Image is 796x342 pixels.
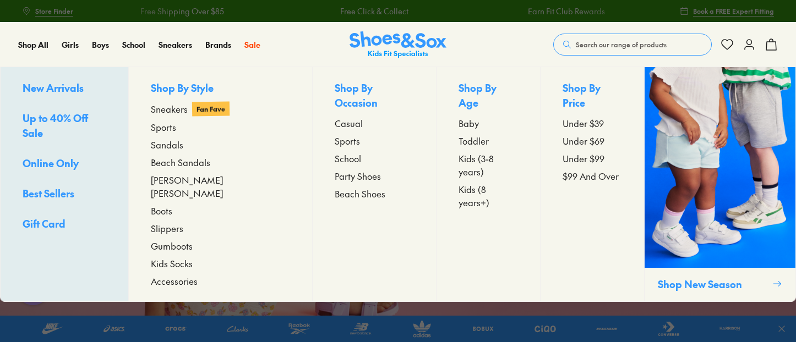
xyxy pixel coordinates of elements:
[645,67,795,268] img: SNS_WEBASSETS_CollectionHero_ShopAll_1280x1600_6bdd8012-3a9d-4a11-8822-f7041dfd8577.png
[335,187,385,200] span: Beach Shoes
[563,117,622,130] a: Under $39
[151,204,290,217] a: Boots
[340,5,408,17] a: Free Click & Collect
[151,102,188,115] span: Sneakers
[151,222,290,235] a: Slippers
[335,80,414,112] p: Shop By Occasion
[151,257,290,270] a: Kids Socks
[23,186,106,203] a: Best Sellers
[658,277,768,291] p: Shop New Season
[159,39,192,50] span: Sneakers
[459,117,518,130] a: Baby
[151,102,290,116] a: Sneakers Fan Fave
[23,216,106,233] a: Gift Card
[563,152,604,165] span: Under $99
[335,134,360,147] span: Sports
[680,1,774,21] a: Book a FREE Expert Fitting
[23,186,74,200] span: Best Sellers
[122,39,145,50] span: School
[151,239,290,252] a: Gumboots
[563,134,604,147] span: Under $69
[18,39,48,51] a: Shop All
[335,187,414,200] a: Beach Shoes
[151,156,210,169] span: Beach Sandals
[335,169,381,183] span: Party Shoes
[459,117,479,130] span: Baby
[35,6,73,16] span: Store Finder
[62,39,79,50] span: Girls
[335,152,414,165] a: School
[244,39,260,51] a: Sale
[23,81,84,95] span: New Arrivals
[23,80,106,97] a: New Arrivals
[459,80,518,112] p: Shop By Age
[122,39,145,51] a: School
[563,134,622,147] a: Under $69
[192,101,230,116] p: Fan Fave
[553,34,712,56] button: Search our range of products
[335,117,414,130] a: Casual
[563,80,622,112] p: Shop By Price
[459,134,489,147] span: Toddler
[563,117,604,130] span: Under $39
[527,5,604,17] a: Earn Fit Club Rewards
[151,80,290,97] p: Shop By Style
[62,39,79,51] a: Girls
[350,31,446,58] a: Shoes & Sox
[22,1,73,21] a: Store Finder
[140,5,223,17] a: Free Shipping Over $85
[335,117,363,130] span: Casual
[205,39,231,51] a: Brands
[151,204,172,217] span: Boots
[23,111,88,140] span: Up to 40% Off Sale
[350,31,446,58] img: SNS_Logo_Responsive.svg
[151,239,193,252] span: Gumboots
[644,67,795,301] a: Shop New Season
[18,39,48,50] span: Shop All
[92,39,109,51] a: Boys
[576,40,667,49] span: Search our range of products
[693,6,774,16] span: Book a FREE Expert Fitting
[459,152,518,178] a: Kids (3-8 years)
[563,169,619,183] span: $99 And Over
[151,138,290,151] a: Sandals
[92,39,109,50] span: Boys
[23,156,106,173] a: Online Only
[159,39,192,51] a: Sneakers
[244,39,260,50] span: Sale
[151,222,183,235] span: Slippers
[151,274,290,288] a: Accessories
[151,257,193,270] span: Kids Socks
[459,134,518,147] a: Toddler
[23,217,66,230] span: Gift Card
[459,183,518,209] a: Kids (8 years+)
[151,274,198,288] span: Accessories
[6,4,39,37] button: Open gorgias live chat
[335,152,361,165] span: School
[151,156,290,169] a: Beach Sandals
[563,152,622,165] a: Under $99
[23,111,106,142] a: Up to 40% Off Sale
[335,134,414,147] a: Sports
[151,173,290,200] a: [PERSON_NAME] [PERSON_NAME]
[151,138,183,151] span: Sandals
[563,169,622,183] a: $99 And Over
[151,120,290,134] a: Sports
[335,169,414,183] a: Party Shoes
[205,39,231,50] span: Brands
[23,156,79,170] span: Online Only
[151,120,176,134] span: Sports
